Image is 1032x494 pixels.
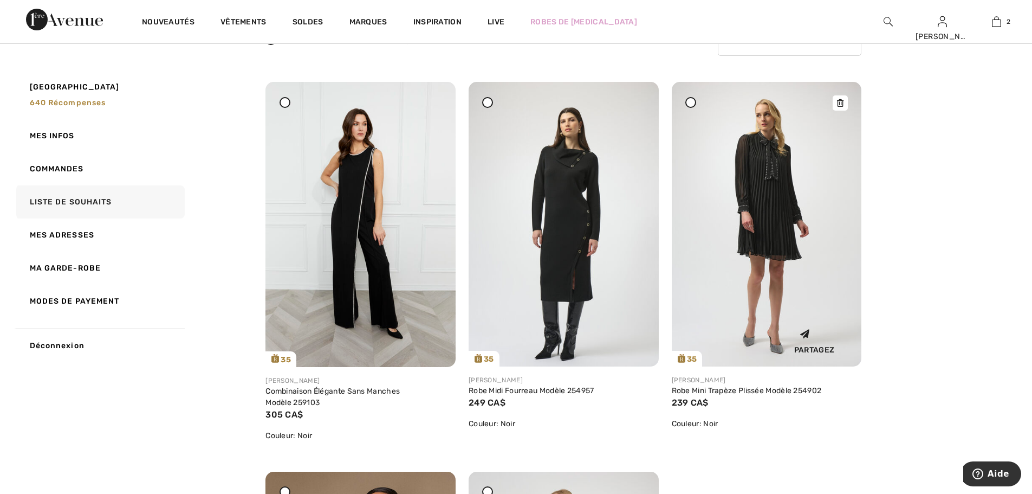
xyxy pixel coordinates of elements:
span: 239 CA$ [672,397,709,408]
a: 2 [970,15,1023,28]
div: Couleur: Noir [672,418,862,429]
span: Inspiration [413,17,462,29]
div: Couleur: Noir [469,418,659,429]
span: [GEOGRAPHIC_DATA] [30,81,120,93]
a: 35 [672,82,862,367]
a: Mes infos [14,119,185,152]
a: 35 [469,82,659,367]
img: joseph-ribkoff-dresses-jumpsuits-black_254902a_2_1484_search.jpg [672,82,862,367]
img: 1ère Avenue [26,9,103,30]
div: [PERSON_NAME] [916,31,969,42]
a: Nouveautés [142,17,194,29]
a: Se connecter [938,16,947,27]
div: [PERSON_NAME] [672,375,862,385]
a: 35 [265,82,456,367]
img: recherche [884,15,893,28]
a: Live [488,16,504,28]
span: 305 CA$ [265,409,303,420]
img: frank-lyman-dresses-jumpsuits-black_259103_5_8a71_search.jpg [265,82,456,367]
img: Mes infos [938,15,947,28]
span: 2 [1007,17,1010,27]
div: [PERSON_NAME] [469,375,659,385]
a: Robe Midi Fourreau Modèle 254957 [469,386,594,395]
span: 640 récompenses [30,98,106,107]
a: Soldes [293,17,323,29]
a: Marques [349,17,387,29]
a: Liste de souhaits [14,185,185,219]
img: Mon panier [992,15,1001,28]
a: Robes de [MEDICAL_DATA] [530,16,637,28]
span: 249 CA$ [469,397,505,408]
a: Combinaison Élégante Sans Manches Modèle 259103 [265,387,400,407]
a: Vêtements [220,17,267,29]
div: [PERSON_NAME] [265,376,456,386]
a: Déconnexion [14,329,185,362]
a: Mes adresses [14,219,185,252]
div: Partagez [775,320,853,358]
a: Robe Mini Trapèze Plissée Modèle 254902 [672,386,822,395]
a: Ma garde-robe [14,252,185,285]
img: joseph-ribkoff-dresses-jumpsuits-black_254957a_1_8392_search.jpg [469,82,659,367]
a: Commandes [14,152,185,185]
a: Modes de payement [14,285,185,318]
div: Couleur: Noir [265,430,456,441]
iframe: Ouvre un widget dans lequel vous pouvez trouver plus d’informations [963,461,1021,489]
